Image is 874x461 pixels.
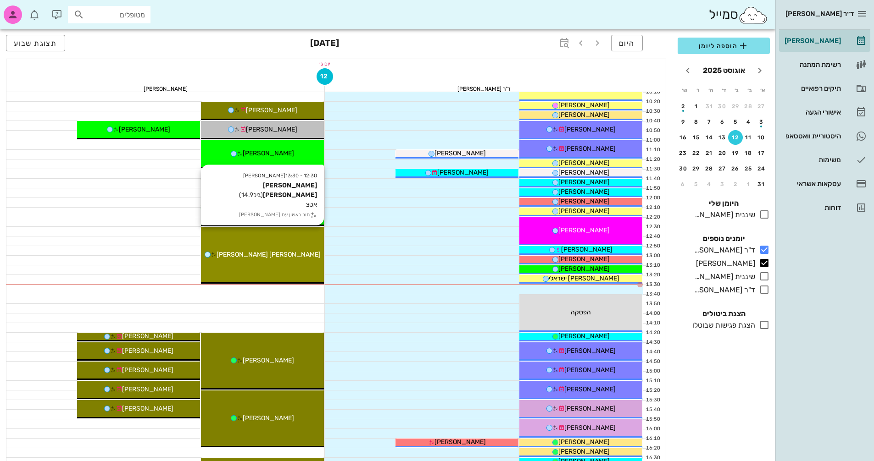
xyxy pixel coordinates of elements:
[678,38,770,54] button: הוספה ליומן
[325,86,643,92] div: ד"ר [PERSON_NAME]
[728,181,743,187] div: 2
[785,10,854,18] span: ד״ר [PERSON_NAME]
[691,82,703,98] th: ו׳
[779,101,870,123] a: אישורי הגעה
[709,5,768,25] div: סמייל
[715,165,730,172] div: 27
[643,175,662,183] div: 11:40
[317,72,333,80] span: 12
[558,438,610,446] span: [PERSON_NAME]
[643,223,662,231] div: 12:30
[643,194,662,202] div: 12:00
[676,115,690,129] button: 9
[217,251,321,258] span: [PERSON_NAME] [PERSON_NAME]
[702,119,717,125] div: 7
[783,37,841,44] div: [PERSON_NAME]
[728,134,743,141] div: 12
[437,169,489,176] span: [PERSON_NAME]
[689,99,704,114] button: 1
[757,82,769,98] th: א׳
[643,406,662,414] div: 15:40
[643,127,662,135] div: 10:50
[558,198,610,205] span: [PERSON_NAME]
[689,119,704,125] div: 8
[702,165,717,172] div: 28
[754,115,769,129] button: 3
[689,146,704,160] button: 22
[643,117,662,125] div: 10:40
[643,252,662,260] div: 13:00
[741,177,756,192] button: 1
[643,185,662,192] div: 11:50
[643,98,662,106] div: 10:20
[705,82,717,98] th: ה׳
[689,103,704,110] div: 1
[564,405,616,412] span: [PERSON_NAME]
[679,82,690,98] th: ש׳
[754,161,769,176] button: 24
[754,119,769,125] div: 3
[643,242,662,250] div: 12:50
[676,177,690,192] button: 6
[715,177,730,192] button: 3
[243,357,294,364] span: [PERSON_NAME]
[643,281,662,289] div: 13:30
[715,150,730,156] div: 20
[689,165,704,172] div: 29
[728,150,743,156] div: 19
[122,347,173,355] span: [PERSON_NAME]
[741,150,756,156] div: 18
[246,106,297,114] span: [PERSON_NAME]
[783,132,841,140] div: היסטוריית וואטסאפ
[643,329,662,337] div: 14:20
[643,204,662,212] div: 12:10
[676,99,690,114] button: 2
[643,387,662,395] div: 15:20
[643,88,662,96] div: 10:10
[122,405,173,412] span: [PERSON_NAME]
[643,377,662,385] div: 15:10
[678,308,770,319] h4: הצגת ביטולים
[699,61,749,80] button: אוגוסט 2025
[564,385,616,393] span: [PERSON_NAME]
[676,150,690,156] div: 23
[715,134,730,141] div: 13
[689,161,704,176] button: 29
[779,30,870,52] a: [PERSON_NAME]
[741,165,756,172] div: 25
[754,181,769,187] div: 31
[779,77,870,99] a: תיקים רפואיים
[643,435,662,443] div: 16:10
[754,165,769,172] div: 24
[728,177,743,192] button: 2
[741,134,756,141] div: 11
[643,165,662,173] div: 11:30
[643,214,662,221] div: 12:20
[676,161,690,176] button: 30
[643,358,662,366] div: 14:50
[718,82,729,98] th: ד׳
[676,181,690,187] div: 6
[690,271,755,282] div: שיננית [PERSON_NAME]
[611,35,643,51] button: היום
[643,233,662,241] div: 12:40
[779,125,870,147] a: תגהיסטוריית וואטסאפ
[741,119,756,125] div: 4
[643,271,662,279] div: 13:20
[738,6,768,24] img: SmileCloud logo
[564,126,616,133] span: [PERSON_NAME]
[690,285,755,296] div: ד"ר [PERSON_NAME]
[690,209,755,220] div: שיננית [PERSON_NAME]
[678,233,770,244] h4: יומנים נוספים
[783,180,841,187] div: עסקאות אשראי
[676,134,690,141] div: 16
[728,165,743,172] div: 26
[741,181,756,187] div: 1
[434,438,486,446] span: [PERSON_NAME]
[715,115,730,129] button: 6
[558,178,610,186] span: [PERSON_NAME]
[549,274,619,282] span: [PERSON_NAME] ישראלי
[702,177,717,192] button: 4
[702,146,717,160] button: 21
[619,39,635,48] span: היום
